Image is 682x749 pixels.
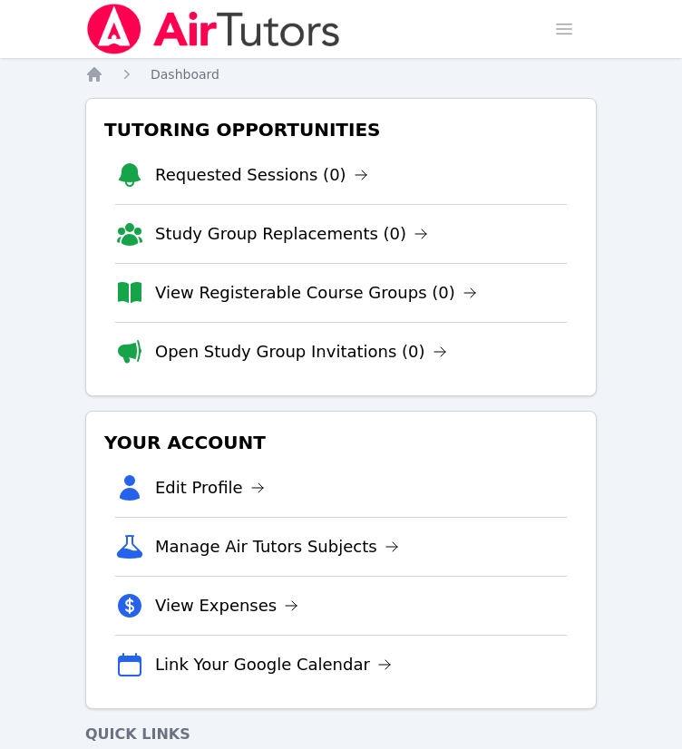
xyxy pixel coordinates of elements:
h3: Your Account [101,426,581,459]
a: View Registerable Course Groups (0) [155,280,477,306]
a: Link Your Google Calendar [155,652,392,677]
a: Manage Air Tutors Subjects [155,534,399,559]
a: Study Group Replacements (0) [155,221,428,247]
a: Requested Sessions (0) [155,162,368,188]
span: Dashboard [151,67,219,82]
a: Open Study Group Invitations (0) [155,339,447,365]
img: Air Tutors [85,4,342,54]
h4: Quick Links [85,724,597,745]
nav: Breadcrumb [85,65,597,83]
h3: Tutoring Opportunities [101,113,581,146]
a: Dashboard [151,65,219,83]
a: View Expenses [155,593,298,618]
a: Edit Profile [155,475,265,501]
